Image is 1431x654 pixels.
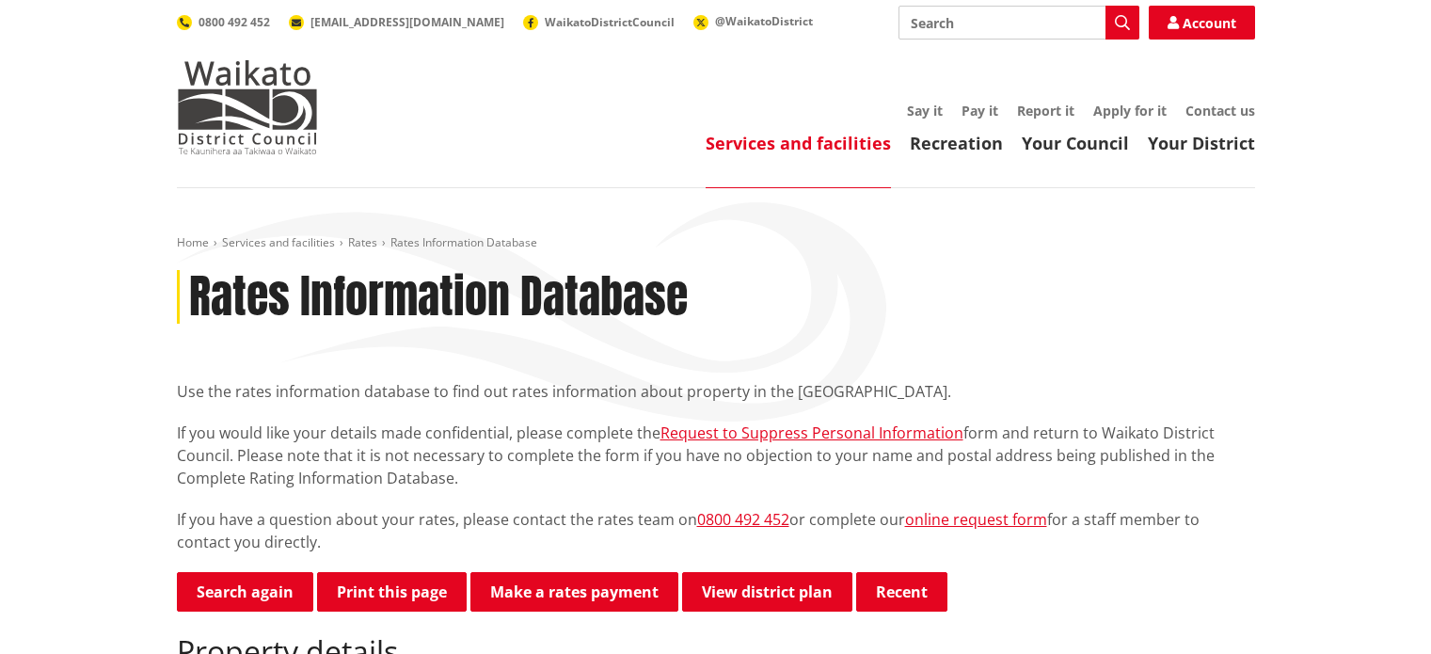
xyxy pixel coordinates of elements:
span: WaikatoDistrictCouncil [545,14,675,30]
p: Use the rates information database to find out rates information about property in the [GEOGRAPHI... [177,380,1255,403]
a: View district plan [682,572,852,612]
a: WaikatoDistrictCouncil [523,14,675,30]
a: Services and facilities [222,234,335,250]
a: Request to Suppress Personal Information [660,423,963,443]
span: 0800 492 452 [199,14,270,30]
a: Make a rates payment [470,572,678,612]
a: @WaikatoDistrict [693,13,813,29]
p: If you have a question about your rates, please contact the rates team on or complete our for a s... [177,508,1255,553]
input: Search input [898,6,1139,40]
a: Home [177,234,209,250]
a: Rates [348,234,377,250]
a: Say it [907,102,943,120]
h1: Rates Information Database [189,270,688,325]
button: Print this page [317,572,467,612]
a: Your District [1148,132,1255,154]
button: Recent [856,572,947,612]
a: [EMAIL_ADDRESS][DOMAIN_NAME] [289,14,504,30]
span: @WaikatoDistrict [715,13,813,29]
a: Search again [177,572,313,612]
a: Account [1149,6,1255,40]
a: Your Council [1022,132,1129,154]
a: online request form [905,509,1047,530]
a: 0800 492 452 [177,14,270,30]
a: Recreation [910,132,1003,154]
span: [EMAIL_ADDRESS][DOMAIN_NAME] [310,14,504,30]
a: Report it [1017,102,1074,120]
a: Contact us [1185,102,1255,120]
a: 0800 492 452 [697,509,789,530]
a: Pay it [962,102,998,120]
nav: breadcrumb [177,235,1255,251]
a: Apply for it [1093,102,1167,120]
img: Waikato District Council - Te Kaunihera aa Takiwaa o Waikato [177,60,318,154]
a: Services and facilities [706,132,891,154]
span: Rates Information Database [390,234,537,250]
p: If you would like your details made confidential, please complete the form and return to Waikato ... [177,422,1255,489]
